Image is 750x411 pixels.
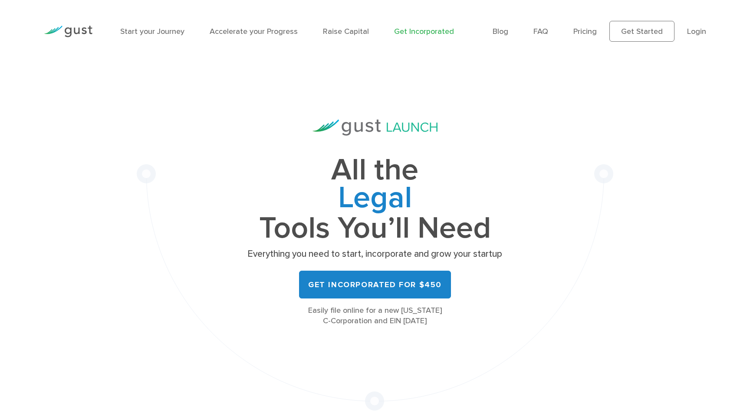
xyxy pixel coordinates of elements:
[210,27,298,36] a: Accelerate your Progress
[245,248,505,260] p: Everything you need to start, incorporate and grow your startup
[687,27,706,36] a: Login
[312,119,437,136] img: Gust Launch Logo
[323,27,369,36] a: Raise Capital
[245,305,505,326] div: Easily file online for a new [US_STATE] C-Corporation and EIN [DATE]
[245,156,505,242] h1: All the Tools You’ll Need
[573,27,597,36] a: Pricing
[394,27,454,36] a: Get Incorporated
[245,184,505,215] span: Legal
[120,27,184,36] a: Start your Journey
[44,26,92,37] img: Gust Logo
[299,271,451,298] a: Get Incorporated for $450
[493,27,508,36] a: Blog
[609,21,674,42] a: Get Started
[533,27,548,36] a: FAQ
